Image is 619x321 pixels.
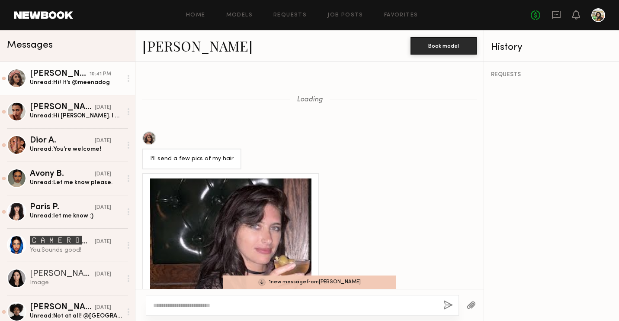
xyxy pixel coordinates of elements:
div: You: Sounds good! [30,246,122,254]
div: Unread: let me know :) [30,212,122,220]
a: Models [226,13,253,18]
span: Loading [297,96,323,104]
div: REQUESTS [491,72,612,78]
div: [DATE] [95,137,111,145]
div: Paris P. [30,203,95,212]
div: [DATE] [95,104,111,112]
div: [DATE] [95,170,111,178]
div: Unread: Hi! It’s @meenadog [30,78,122,87]
div: [PERSON_NAME] [30,270,95,279]
div: Image [30,279,122,287]
span: Messages [7,40,53,50]
div: 1 new message from [PERSON_NAME] [223,276,396,289]
div: Unread: Let me know please. [30,178,122,187]
div: [PERSON_NAME] [30,70,90,78]
a: Home [186,13,205,18]
div: [DATE] [95,204,111,212]
a: Requests [273,13,307,18]
a: Favorites [384,13,418,18]
div: Unread: Not at all! @[GEOGRAPHIC_DATA] [30,312,122,320]
div: [DATE] [95,270,111,279]
div: [PERSON_NAME] [30,103,95,112]
a: Job Posts [327,13,363,18]
div: 🅲🅰🅼🅴🆁🅾🅽 🆂. [30,236,95,246]
div: [DATE] [95,238,111,246]
a: [PERSON_NAME] [142,36,253,55]
button: Book model [411,37,477,55]
div: [DATE] [95,304,111,312]
div: [PERSON_NAME] [30,303,95,312]
div: 10:41 PM [90,70,111,78]
div: I’ll send a few pics of my hair [150,154,234,164]
div: Unread: You’re welcome! [30,145,122,153]
div: Avony B. [30,170,95,178]
div: Unread: Hi [PERSON_NAME]. I would like to know that I did cut my hair [DATE]. Would you like me t... [30,112,122,120]
a: Book model [411,42,477,49]
div: Dior A. [30,136,95,145]
div: History [491,42,612,52]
